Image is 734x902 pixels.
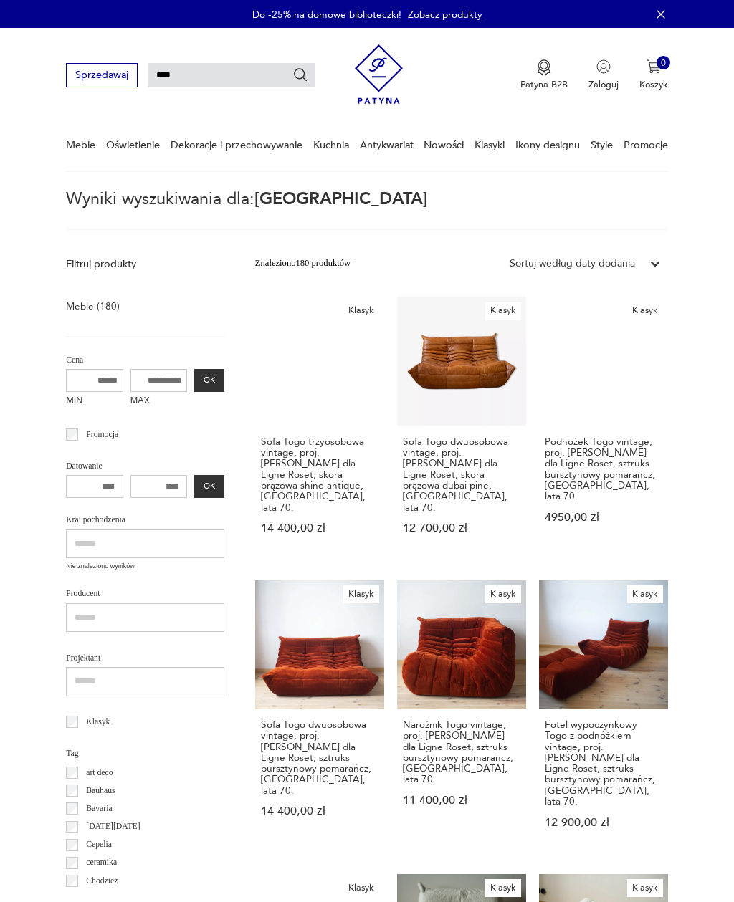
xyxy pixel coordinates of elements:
a: KlasykNarożnik Togo vintage, proj. M. Ducaroy dla Ligne Roset, sztruks bursztynowy pomarańcz, Fra... [397,580,526,854]
p: Koszyk [639,78,668,91]
a: KlasykSofa Togo trzyosobowa vintage, proj. M. Ducaroy dla Ligne Roset, skóra brązowa shine antiqu... [255,297,384,559]
button: OK [194,475,224,498]
h3: Sofa Togo dwuosobowa vintage, proj. [PERSON_NAME] dla Ligne Roset, sztruks bursztynowy pomarańcz,... [261,719,378,796]
button: Zaloguj [588,59,619,91]
img: Ikonka użytkownika [596,59,611,74]
div: Znaleziono 180 produktów [255,256,351,271]
p: Tag [66,747,224,761]
p: Chodzież [86,874,118,888]
a: Ikony designu [515,120,580,170]
p: 4950,00 zł [545,512,662,523]
p: Wyniki wyszukiwania dla: [66,192,668,229]
h3: Sofa Togo trzyosobowa vintage, proj. [PERSON_NAME] dla Ligne Roset, skóra brązowa shine antique, ... [261,436,378,513]
p: Bavaria [86,802,112,816]
p: Zaloguj [588,78,619,91]
a: KlasykFotel wypoczynkowy Togo z podnóżkiem vintage, proj. M. Ducaroy dla Ligne Roset, sztruks bur... [539,580,668,854]
p: 14 400,00 zł [261,806,378,817]
p: ceramika [86,855,117,870]
p: Klasyk [86,715,110,729]
a: Antykwariat [360,120,414,170]
a: KlasykSofa Togo dwuosobowa vintage, proj. M. Ducaroy dla Ligne Roset, skóra brązowa dubai pine, F... [397,297,526,559]
button: Szukaj [292,67,308,83]
a: Sprzedawaj [66,72,137,80]
div: 0 [657,56,671,70]
a: Dekoracje i przechowywanie [171,120,302,170]
p: Promocja [86,428,118,442]
p: [DATE][DATE] [86,820,140,834]
div: Sortuj według daty dodania [510,256,635,271]
p: Do -25% na domowe biblioteczki! [252,8,401,21]
label: MIN [66,392,123,412]
img: Ikona medalu [537,59,551,75]
a: Oświetlenie [106,120,160,170]
img: Patyna - sklep z meblami i dekoracjami vintage [355,39,403,109]
a: Meble (180) [66,297,120,315]
h3: Narożnik Togo vintage, proj. [PERSON_NAME] dla Ligne Roset, sztruks bursztynowy pomarańcz, [GEOGR... [403,719,520,785]
img: Ikona koszyka [647,59,661,74]
h3: Sofa Togo dwuosobowa vintage, proj. [PERSON_NAME] dla Ligne Roset, skóra brązowa dubai pine, [GEO... [403,436,520,513]
p: Filtruj produkty [66,257,224,272]
a: Nowości [424,120,464,170]
a: KlasykSofa Togo dwuosobowa vintage, proj. M. Ducaroy dla Ligne Roset, sztruks bursztynowy pomarań... [255,580,384,854]
p: 12 900,00 zł [545,817,662,828]
a: Promocje [624,120,668,170]
p: art deco [86,766,113,780]
p: Patyna B2B [520,78,568,91]
p: Kraj pochodzenia [66,513,224,527]
button: OK [194,369,224,392]
p: Cena [66,353,224,368]
a: Meble [66,120,95,170]
label: MAX [130,392,188,412]
button: Patyna B2B [520,59,568,91]
p: 12 700,00 zł [403,523,520,534]
a: Style [591,120,613,170]
a: Zobacz produkty [408,8,482,21]
button: 0Koszyk [639,59,668,91]
a: KlasykPodnóżek Togo vintage, proj. M. Ducaroy dla Ligne Roset, sztruks bursztynowy pomarańcz, Fra... [539,297,668,559]
p: Projektant [66,651,224,666]
p: Nie znaleziono wyników [66,562,224,572]
p: Producent [66,587,224,601]
a: Klasyki [475,120,505,170]
a: Kuchnia [313,120,349,170]
a: Ikona medaluPatyna B2B [520,59,568,91]
h3: Podnóżek Togo vintage, proj. [PERSON_NAME] dla Ligne Roset, sztruks bursztynowy pomarańcz, [GEOGR... [545,436,662,502]
p: 14 400,00 zł [261,523,378,534]
p: Bauhaus [86,784,115,798]
span: [GEOGRAPHIC_DATA] [254,188,428,211]
button: Sprzedawaj [66,63,137,87]
h3: Fotel wypoczynkowy Togo z podnóżkiem vintage, proj. [PERSON_NAME] dla Ligne Roset, sztruks burszt... [545,719,662,807]
p: Datowanie [66,459,224,474]
p: 11 400,00 zł [403,795,520,806]
p: Cepelia [86,838,112,852]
